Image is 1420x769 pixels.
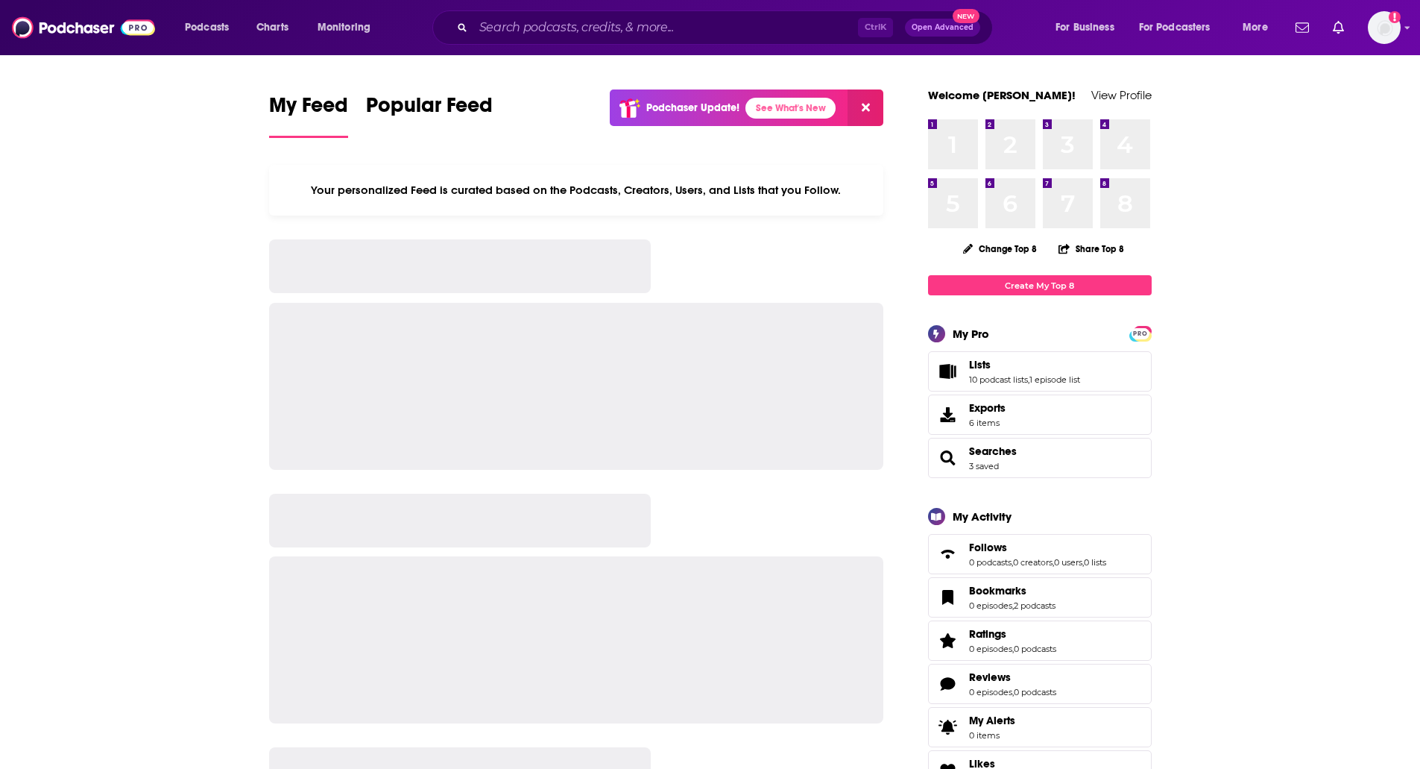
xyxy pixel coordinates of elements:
[446,10,1007,45] div: Search podcasts, credits, & more...
[1012,557,1013,568] span: ,
[969,627,1006,641] span: Ratings
[174,16,248,40] button: open menu
[928,621,1152,661] span: Ratings
[953,9,979,23] span: New
[745,98,836,119] a: See What's New
[928,351,1152,392] span: Lists
[933,404,963,425] span: Exports
[969,461,999,471] a: 3 saved
[953,327,989,341] div: My Pro
[366,92,493,138] a: Popular Feed
[1243,17,1268,38] span: More
[969,401,1006,415] span: Exports
[12,13,155,42] img: Podchaser - Follow, Share and Rate Podcasts
[646,101,739,114] p: Podchaser Update!
[969,687,1012,697] a: 0 episodes
[1091,88,1152,102] a: View Profile
[1232,16,1287,40] button: open menu
[1327,15,1350,40] a: Show notifications dropdown
[1028,374,1029,385] span: ,
[969,671,1011,684] span: Reviews
[969,730,1015,741] span: 0 items
[933,448,963,468] a: Searches
[933,587,963,608] a: Bookmarks
[1012,600,1014,611] span: ,
[1368,11,1401,44] span: Logged in as gabrielle.gantz
[256,17,288,38] span: Charts
[1029,374,1080,385] a: 1 episode list
[928,395,1152,435] a: Exports
[933,544,963,565] a: Follows
[969,671,1056,684] a: Reviews
[928,88,1076,102] a: Welcome [PERSON_NAME]!
[1368,11,1401,44] img: User Profile
[318,17,370,38] span: Monitoring
[928,664,1152,704] span: Reviews
[1012,644,1014,654] span: ,
[969,600,1012,611] a: 0 episodes
[969,557,1012,568] a: 0 podcasts
[1058,234,1125,263] button: Share Top 8
[969,714,1015,727] span: My Alerts
[1132,328,1149,339] span: PRO
[1084,557,1106,568] a: 0 lists
[1012,687,1014,697] span: ,
[1014,600,1055,611] a: 2 podcasts
[1054,557,1082,568] a: 0 users
[912,24,974,31] span: Open Advanced
[1129,16,1232,40] button: open menu
[1132,327,1149,339] a: PRO
[1389,11,1401,23] svg: Add a profile image
[1053,557,1054,568] span: ,
[928,577,1152,618] span: Bookmarks
[953,509,1012,524] div: My Activity
[928,707,1152,747] a: My Alerts
[1082,557,1084,568] span: ,
[969,358,1080,371] a: Lists
[185,17,229,38] span: Podcasts
[1290,15,1315,40] a: Show notifications dropdown
[858,18,893,37] span: Ctrl K
[969,584,1026,597] span: Bookmarks
[954,239,1047,258] button: Change Top 8
[928,438,1152,478] span: Searches
[969,358,991,371] span: Lists
[969,541,1007,554] span: Follows
[933,674,963,694] a: Reviews
[1013,557,1053,568] a: 0 creators
[969,418,1006,428] span: 6 items
[269,92,348,138] a: My Feed
[933,361,963,382] a: Lists
[933,630,963,651] a: Ratings
[928,275,1152,295] a: Create My Top 8
[269,92,348,127] span: My Feed
[1368,11,1401,44] button: Show profile menu
[366,92,493,127] span: Popular Feed
[969,627,1056,641] a: Ratings
[1045,16,1133,40] button: open menu
[905,19,980,37] button: Open AdvancedNew
[247,16,297,40] a: Charts
[473,16,858,40] input: Search podcasts, credits, & more...
[933,717,963,738] span: My Alerts
[1014,687,1056,697] a: 0 podcasts
[969,445,1017,458] a: Searches
[269,165,884,216] div: Your personalized Feed is curated based on the Podcasts, Creators, Users, and Lists that you Follow.
[969,644,1012,654] a: 0 episodes
[928,534,1152,574] span: Follows
[969,374,1028,385] a: 10 podcast lists
[969,541,1106,554] a: Follows
[1014,644,1056,654] a: 0 podcasts
[1139,17,1211,38] span: For Podcasters
[307,16,390,40] button: open menu
[1055,17,1114,38] span: For Business
[969,584,1055,597] a: Bookmarks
